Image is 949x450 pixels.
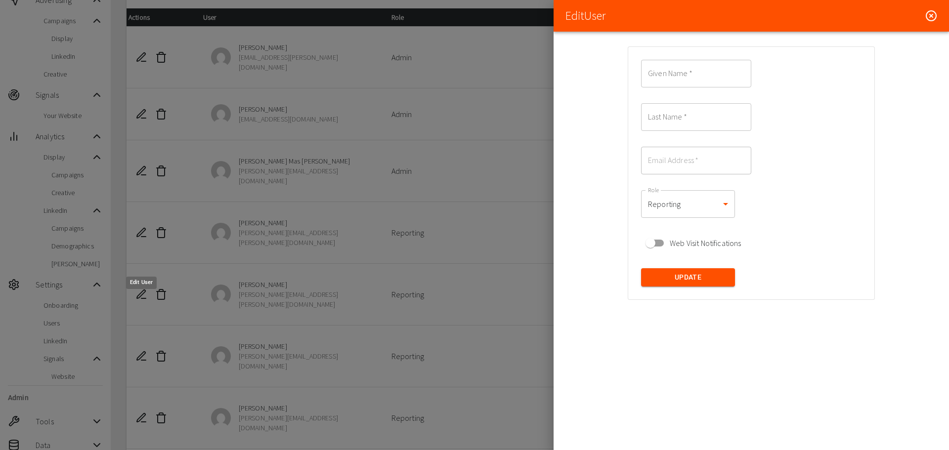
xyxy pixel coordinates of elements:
div: Reporting [641,190,735,218]
label: Role [648,186,660,194]
div: Edit User [126,277,157,289]
h2: Edit User [565,9,605,23]
span: Web Visit Notifications [670,237,741,249]
button: Update [641,268,735,286]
